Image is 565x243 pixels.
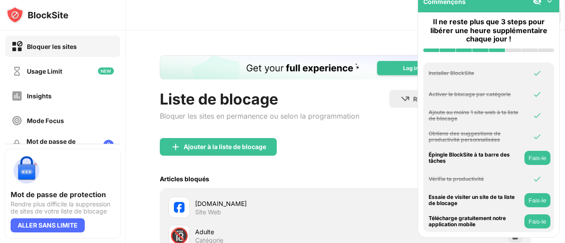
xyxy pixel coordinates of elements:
[160,175,209,183] div: Articles bloqués
[160,112,359,120] div: Bloquer les sites en permanence ou selon la programmation
[184,143,266,150] div: Ajouter à la liste de blocage
[98,67,114,75] img: new-icon.svg
[195,227,346,236] div: Adulte
[423,18,554,43] div: Il ne reste plus que 3 steps pour libérer une heure supplémentaire chaque jour !
[27,92,52,100] div: Insights
[429,152,522,164] div: Épingle BlockSite à ta barre des tâches
[11,90,23,101] img: insights-off.svg
[27,43,77,50] div: Bloquer les sites
[195,199,346,208] div: [DOMAIN_NAME]
[6,6,68,24] img: logo-blocksite.svg
[160,90,359,108] div: Liste de blocage
[11,218,85,232] div: ALLER SANS LIMITE
[11,41,23,52] img: block-on.svg
[27,117,64,124] div: Mode Focus
[429,70,522,76] div: Installer BlockSite
[429,176,522,182] div: Vérifie ta productivité
[11,190,115,199] div: Mot de passe de protection
[103,140,114,150] img: lock-menu.svg
[413,95,441,103] div: Rediriger
[533,175,542,183] img: omni-check.svg
[11,115,23,126] img: focus-off.svg
[524,151,550,165] button: Fais-le
[11,66,23,77] img: time-usage-off.svg
[174,202,185,213] img: favicons
[533,132,542,141] img: omni-check.svg
[429,194,522,207] div: Essaie de visiter un site de ta liste de blocage
[429,91,522,97] div: Activer le blocage par catégorie
[195,208,221,216] div: Site Web
[524,193,550,207] button: Fais-le
[533,69,542,78] img: omni-check.svg
[11,155,42,187] img: push-password-protection.svg
[524,214,550,228] button: Fais-le
[429,109,522,122] div: Ajoute au moins 1 site web à ta liste de blocage
[27,67,62,75] div: Usage Limit
[26,138,96,153] div: Mot de passe de protection
[11,201,115,215] div: Rendre plus difficile la suppression de sites de votre liste de blocage
[533,111,542,120] img: omni-check.svg
[160,55,531,79] iframe: Banner
[11,140,22,150] img: password-protection-off.svg
[533,90,542,99] img: omni-check.svg
[429,131,522,143] div: Obtiens des suggestions de productivité personnalisées
[429,215,522,228] div: Télécharge gratuitement notre application mobile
